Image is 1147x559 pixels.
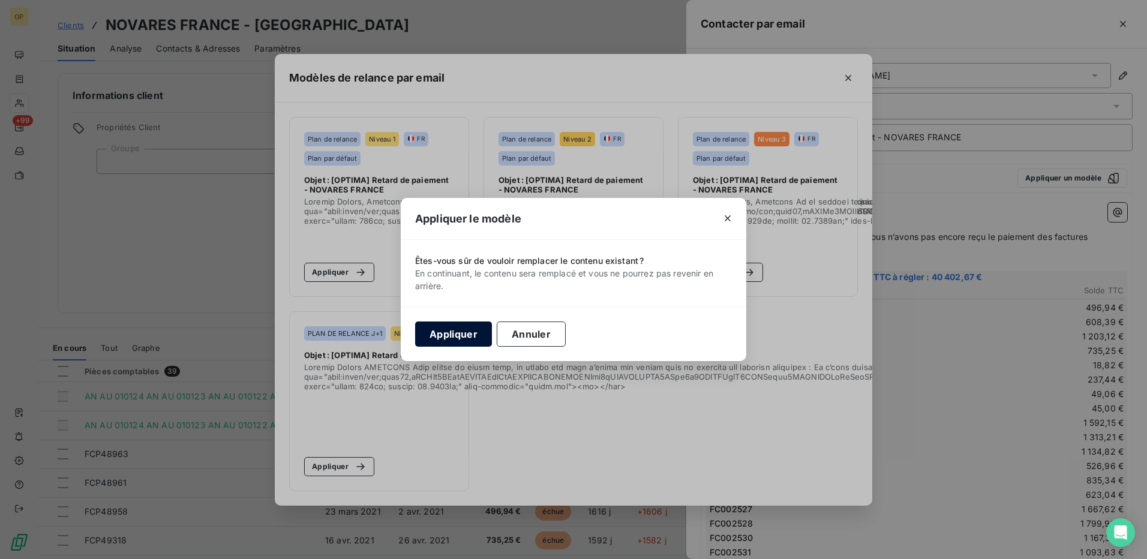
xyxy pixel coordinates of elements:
span: En continuant, le contenu sera remplacé et vous ne pourrez pas revenir en arrière. [415,268,713,291]
button: Appliquer [415,321,492,347]
span: Appliquer le modèle [415,211,521,227]
button: Annuler [497,321,566,347]
div: Open Intercom Messenger [1106,518,1135,547]
span: Êtes-vous sûr de vouloir remplacer le contenu existant ? [415,256,644,266]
